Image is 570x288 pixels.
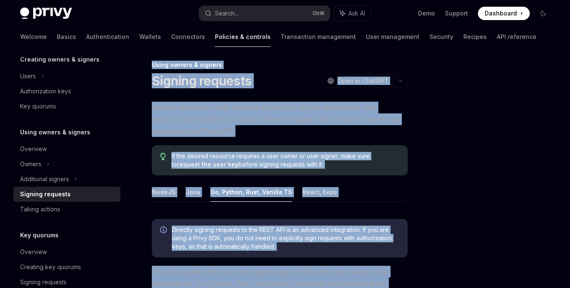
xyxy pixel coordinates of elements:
div: Signing requests [20,189,71,199]
h1: Signing requests [152,73,251,88]
span: Directly signing requests to the REST API is an advanced integration. If you are using a Privy SD... [172,226,399,251]
a: Connectors [171,27,205,47]
img: dark logo [20,8,72,19]
a: Overview [13,141,120,157]
a: Authentication [86,27,129,47]
div: Authorization keys [20,86,71,96]
a: Welcome [20,27,47,47]
a: Authorization keys [13,84,120,99]
button: Java [186,182,200,202]
button: Go, Python, Rust, Vanilla TS [210,182,292,202]
svg: Info [160,226,169,235]
span: Dashboard [485,9,517,18]
a: Overview [13,244,120,260]
a: API reference [497,27,537,47]
button: NodeJS [152,182,176,202]
a: Signing requests [13,187,120,202]
div: Creating key quorums [20,262,81,272]
button: Ask AI [334,6,371,21]
a: Policies & controls [215,27,271,47]
a: Support [445,9,468,18]
h5: Key quorums [20,230,59,240]
span: Owners and signers sign requests to the Privy API to take actions on a resource, like a wallet or... [152,102,408,137]
a: Basics [57,27,76,47]
span: Open in ChatGPT [337,77,389,85]
a: Taking actions [13,202,120,217]
div: Key quorums [20,101,56,111]
svg: Tip [160,153,166,160]
button: Search...CtrlK [199,6,330,21]
a: Transaction management [281,27,356,47]
div: Taking actions [20,204,60,214]
div: Using owners & signers [152,61,408,69]
a: Creating key quorums [13,260,120,275]
a: Security [429,27,453,47]
span: Ask AI [348,9,365,18]
button: React, Expo [302,182,337,202]
h5: Using owners & signers [20,127,90,137]
button: Toggle dark mode [537,7,550,20]
div: Users [20,71,36,81]
button: Open in ChatGPT [322,74,394,88]
a: User management [366,27,419,47]
div: Additional signers [20,174,69,184]
a: Dashboard [478,7,530,20]
div: Search... [215,8,238,18]
div: Signing requests [20,277,66,287]
div: Overview [20,247,47,257]
div: Owners [20,159,41,169]
div: Overview [20,144,47,154]
a: Key quorums [13,99,120,114]
span: Ctrl K [312,10,325,17]
a: Demo [418,9,435,18]
span: If the desired resource requires a user owner or user signer, make sure to before signing request... [171,152,399,169]
a: request the user key [177,161,238,168]
a: Wallets [139,27,161,47]
a: Recipes [463,27,487,47]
